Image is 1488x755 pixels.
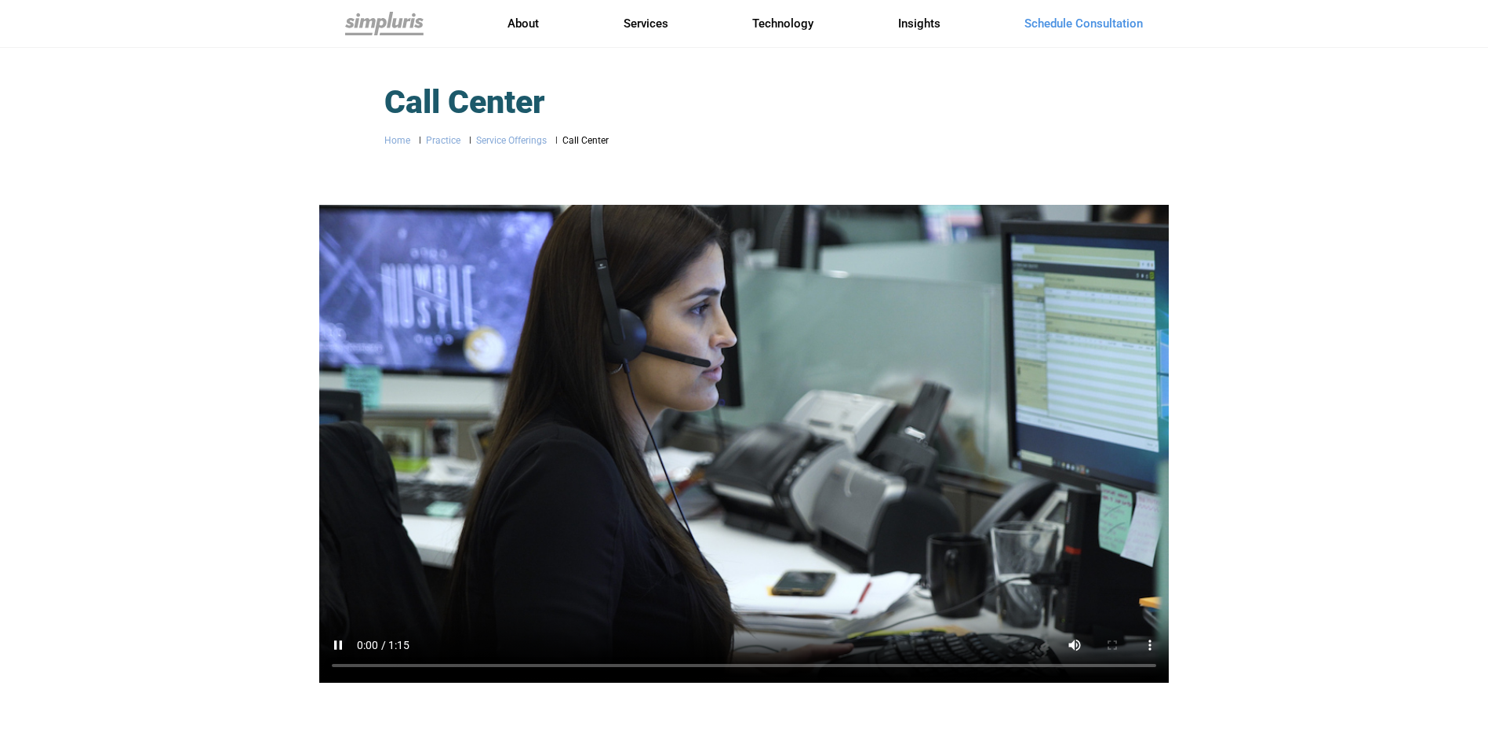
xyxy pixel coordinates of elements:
[562,132,609,150] a: Call Center
[426,132,460,150] a: Practice
[345,12,424,35] img: Class-action-privacy-notices
[508,15,539,33] a: About
[898,15,940,33] a: Insights
[752,15,813,33] a: Technology
[1024,15,1143,33] a: Schedule Consultation
[384,82,545,122] h1: Call Center
[384,132,410,150] a: Home
[624,15,668,33] a: Services
[476,132,547,150] a: Service Offerings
